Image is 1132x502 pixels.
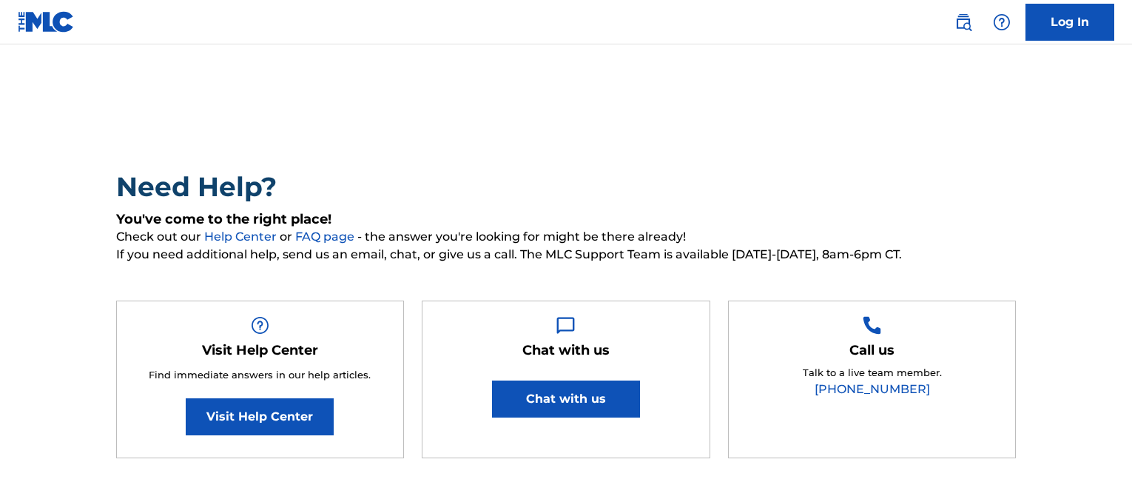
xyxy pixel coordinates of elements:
[202,342,318,359] h5: Visit Help Center
[251,316,269,335] img: Help Box Image
[116,170,1017,204] h2: Need Help?
[295,230,357,244] a: FAQ page
[556,316,575,335] img: Help Box Image
[954,13,972,31] img: search
[849,342,895,359] h5: Call us
[1025,4,1114,41] a: Log In
[803,366,942,381] p: Talk to a live team member.
[993,13,1011,31] img: help
[149,369,371,381] span: Find immediate answers in our help articles.
[949,7,978,37] a: Public Search
[815,382,930,396] a: [PHONE_NUMBER]
[186,398,334,435] a: Visit Help Center
[204,230,280,244] a: Help Center
[987,7,1017,37] div: Help
[863,316,881,335] img: Help Box Image
[522,342,610,359] h5: Chat with us
[18,11,75,33] img: MLC Logo
[116,211,1017,228] h5: You've come to the right place!
[116,228,1017,246] span: Check out our or - the answer you're looking for might be there already!
[492,381,640,418] button: Chat with us
[116,246,1017,264] span: If you need additional help, send us an email, chat, or give us a call. The MLC Support Team is a...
